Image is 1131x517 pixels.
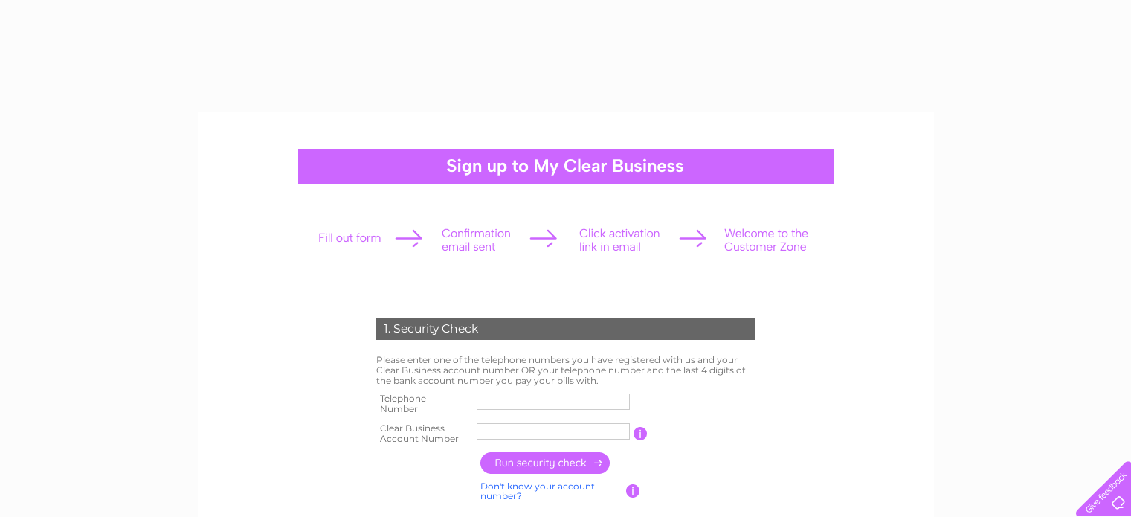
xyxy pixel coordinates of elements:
a: Don't know your account number? [480,481,595,502]
input: Information [626,484,640,498]
th: Telephone Number [373,389,474,419]
div: 1. Security Check [376,318,755,340]
th: Clear Business Account Number [373,419,474,449]
td: Please enter one of the telephone numbers you have registered with us and your Clear Business acc... [373,351,759,389]
input: Information [634,427,648,440]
